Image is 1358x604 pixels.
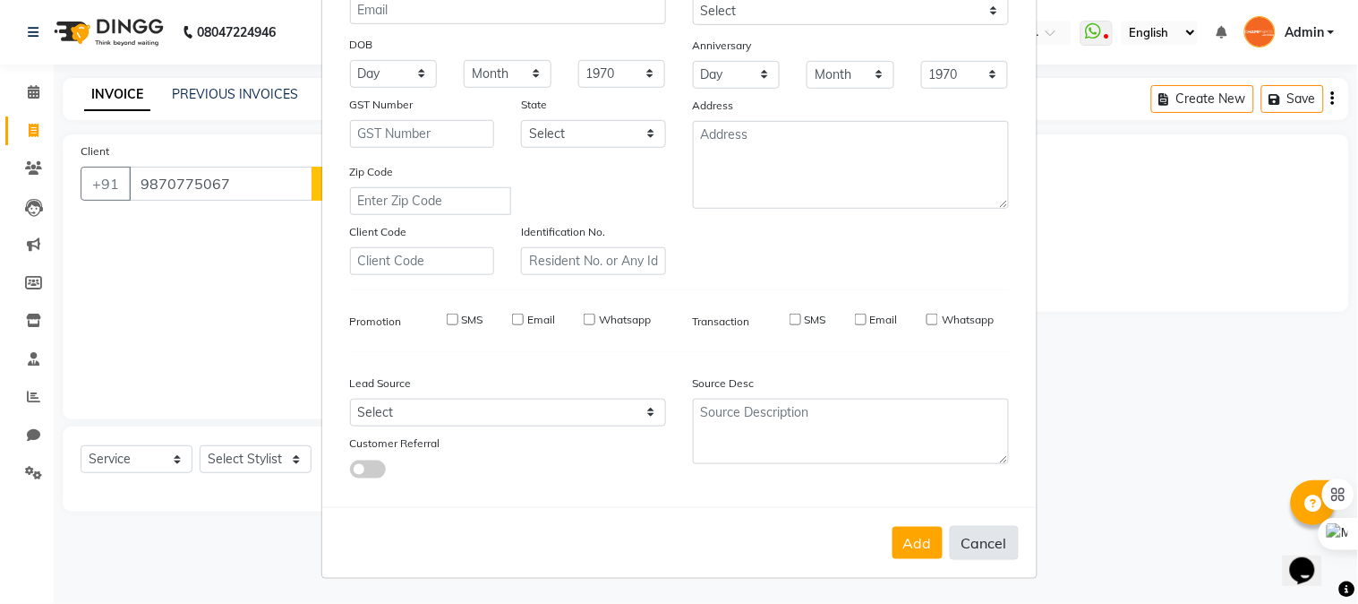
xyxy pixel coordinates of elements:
[805,312,826,328] label: SMS
[350,375,412,392] label: Lead Source
[521,247,666,275] input: Resident No. or Any Id
[599,312,651,328] label: Whatsapp
[7,7,261,23] div: Outline
[950,526,1019,560] button: Cancel
[7,56,261,76] h3: Style
[693,375,755,392] label: Source Desc
[462,312,483,328] label: SMS
[521,97,547,113] label: State
[942,312,994,328] label: Whatsapp
[7,108,62,124] label: Font Size
[693,38,752,54] label: Anniversary
[350,314,402,330] label: Promotion
[350,436,440,452] label: Customer Referral
[350,164,394,180] label: Zip Code
[521,224,605,240] label: Identification No.
[350,247,495,275] input: Client Code
[27,23,97,39] a: Back to Top
[350,120,495,148] input: GST Number
[527,312,555,328] label: Email
[21,125,50,140] span: 16 px
[693,98,734,114] label: Address
[693,314,750,330] label: Transaction
[1283,532,1340,586] iframe: chat widget
[350,97,414,113] label: GST Number
[870,312,898,328] label: Email
[893,527,943,559] button: Add
[350,187,511,215] input: Enter Zip Code
[350,37,373,53] label: DOB
[350,224,407,240] label: Client Code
